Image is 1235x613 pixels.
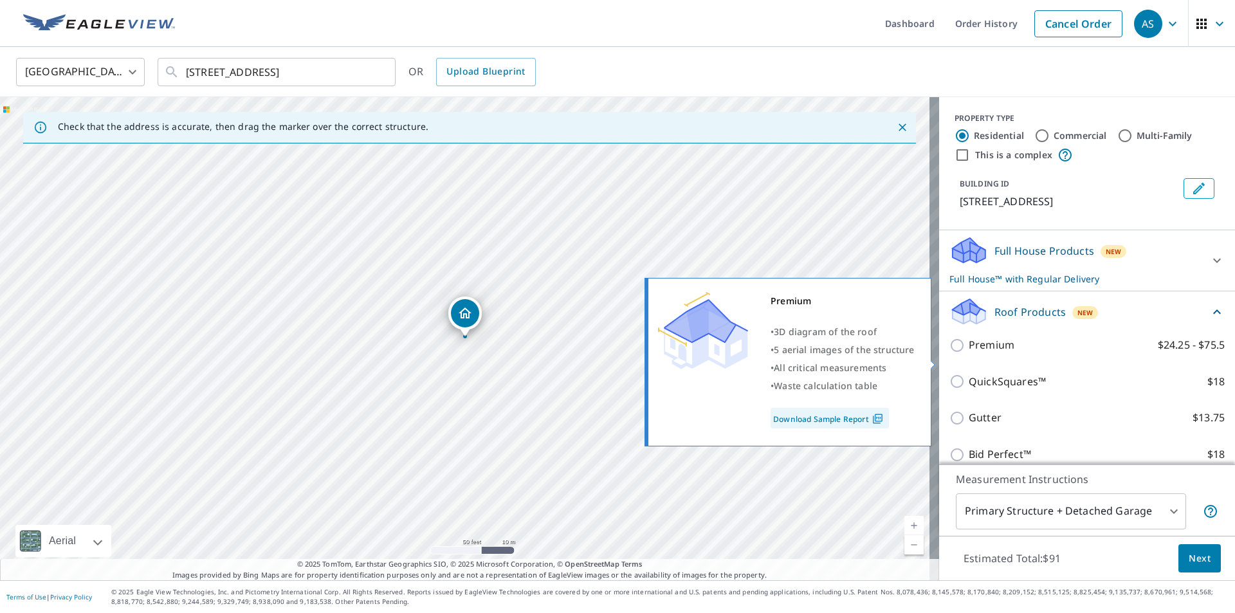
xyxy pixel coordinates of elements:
[960,178,1009,189] p: BUILDING ID
[58,121,428,133] p: Check that the address is accurate, then drag the marker over the correct structure.
[955,113,1220,124] div: PROPERTY TYPE
[953,544,1071,572] p: Estimated Total: $91
[771,377,915,395] div: •
[1207,374,1225,390] p: $18
[1207,446,1225,462] p: $18
[1193,410,1225,426] p: $13.75
[436,58,535,86] a: Upload Blueprint
[111,587,1229,607] p: © 2025 Eagle View Technologies, Inc. and Pictometry International Corp. All Rights Reserved. Repo...
[1137,129,1193,142] label: Multi-Family
[408,58,536,86] div: OR
[448,297,482,336] div: Dropped pin, building 1, Residential property, 3308 BLOSSOM CRT ABBOTSFORD BC V3G2Y5
[969,337,1014,353] p: Premium
[658,292,748,369] img: Premium
[6,593,92,601] p: |
[774,325,877,338] span: 3D diagram of the roof
[446,64,525,80] span: Upload Blueprint
[774,343,914,356] span: 5 aerial images of the structure
[1158,337,1225,353] p: $24.25 - $75.5
[969,410,1002,426] p: Gutter
[949,235,1225,286] div: Full House ProductsNewFull House™ with Regular Delivery
[1178,544,1221,573] button: Next
[904,516,924,535] a: Current Level 19, Zoom In
[1134,10,1162,38] div: AS
[975,149,1052,161] label: This is a complex
[6,592,46,601] a: Terms of Use
[771,359,915,377] div: •
[949,297,1225,327] div: Roof ProductsNew
[186,54,369,90] input: Search by address or latitude-longitude
[1189,551,1211,567] span: Next
[297,559,643,570] span: © 2025 TomTom, Earthstar Geographics SIO, © 2025 Microsoft Corporation, ©
[1034,10,1122,37] a: Cancel Order
[23,14,175,33] img: EV Logo
[771,292,915,310] div: Premium
[994,304,1066,320] p: Roof Products
[949,272,1202,286] p: Full House™ with Regular Delivery
[16,54,145,90] div: [GEOGRAPHIC_DATA]
[974,129,1024,142] label: Residential
[1077,307,1093,318] span: New
[969,446,1031,462] p: Bid Perfect™
[771,323,915,341] div: •
[869,413,886,425] img: Pdf Icon
[960,194,1178,209] p: [STREET_ADDRESS]
[1184,178,1214,199] button: Edit building 1
[904,535,924,554] a: Current Level 19, Zoom Out
[50,592,92,601] a: Privacy Policy
[956,493,1186,529] div: Primary Structure + Detached Garage
[1203,504,1218,519] span: Your report will include the primary structure and a detached garage if one exists.
[774,380,877,392] span: Waste calculation table
[894,119,911,136] button: Close
[994,243,1094,259] p: Full House Products
[956,471,1218,487] p: Measurement Instructions
[565,559,619,569] a: OpenStreetMap
[771,341,915,359] div: •
[621,559,643,569] a: Terms
[771,408,889,428] a: Download Sample Report
[1054,129,1107,142] label: Commercial
[1106,246,1122,257] span: New
[774,361,886,374] span: All critical measurements
[15,525,111,557] div: Aerial
[45,525,80,557] div: Aerial
[969,374,1046,390] p: QuickSquares™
